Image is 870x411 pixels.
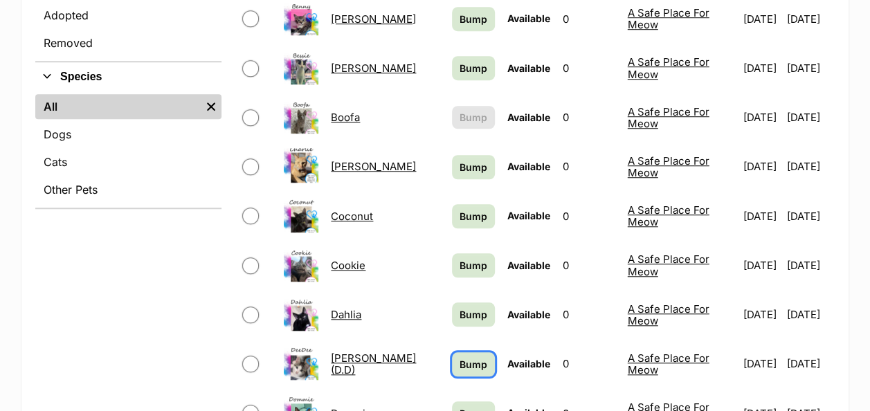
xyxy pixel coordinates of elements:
td: [DATE] [786,291,833,338]
a: [PERSON_NAME] [331,62,416,75]
a: A Safe Place For Meow [628,302,709,327]
span: Available [507,210,550,221]
a: A Safe Place For Meow [628,154,709,179]
a: Dogs [35,122,221,147]
a: Bump [452,253,495,277]
button: Bump [452,106,495,129]
td: [DATE] [786,340,833,387]
span: Bump [460,307,487,322]
a: All [35,94,201,119]
td: [DATE] [786,192,833,240]
td: [DATE] [738,241,785,289]
span: Bump [460,160,487,174]
a: Adopted [35,3,221,28]
td: 0 [557,192,621,240]
a: Bump [452,204,495,228]
span: Bump [460,209,487,223]
a: Bump [452,155,495,179]
td: [DATE] [786,143,833,190]
a: A Safe Place For Meow [628,203,709,228]
a: Bump [452,7,495,31]
a: A Safe Place For Meow [628,351,709,376]
span: Bump [460,357,487,372]
a: Other Pets [35,177,221,202]
td: 0 [557,143,621,190]
span: Bump [460,110,487,125]
a: [PERSON_NAME] [331,160,416,173]
a: Bump [452,352,495,376]
td: [DATE] [786,241,833,289]
span: Available [507,309,550,320]
a: Coconut [331,210,373,223]
a: A Safe Place For Meow [628,253,709,277]
a: [PERSON_NAME] (D.D) [331,351,416,376]
button: Species [35,68,221,86]
td: 0 [557,340,621,387]
a: A Safe Place For Meow [628,55,709,80]
a: A Safe Place For Meow [628,6,709,31]
a: Cookie [331,259,365,272]
div: Species [35,91,221,208]
td: [DATE] [738,340,785,387]
span: Available [507,12,550,24]
span: Available [507,161,550,172]
td: [DATE] [738,143,785,190]
a: A Safe Place For Meow [628,105,709,130]
td: 0 [557,44,621,92]
span: Bump [460,258,487,273]
a: Boofa [331,111,360,124]
span: Available [507,111,550,123]
a: [PERSON_NAME] [331,12,416,26]
td: [DATE] [738,291,785,338]
td: 0 [557,291,621,338]
span: Available [507,62,550,74]
a: Removed [35,30,221,55]
td: [DATE] [738,93,785,141]
span: Bump [460,12,487,26]
td: [DATE] [786,93,833,141]
a: Bump [452,302,495,327]
td: [DATE] [738,192,785,240]
a: Remove filter [201,94,221,119]
span: Available [507,259,550,271]
td: [DATE] [786,44,833,92]
span: Bump [460,61,487,75]
a: Bump [452,56,495,80]
td: [DATE] [738,44,785,92]
a: Cats [35,149,221,174]
td: 0 [557,241,621,289]
a: Dahlia [331,308,361,321]
td: 0 [557,93,621,141]
span: Available [507,358,550,369]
